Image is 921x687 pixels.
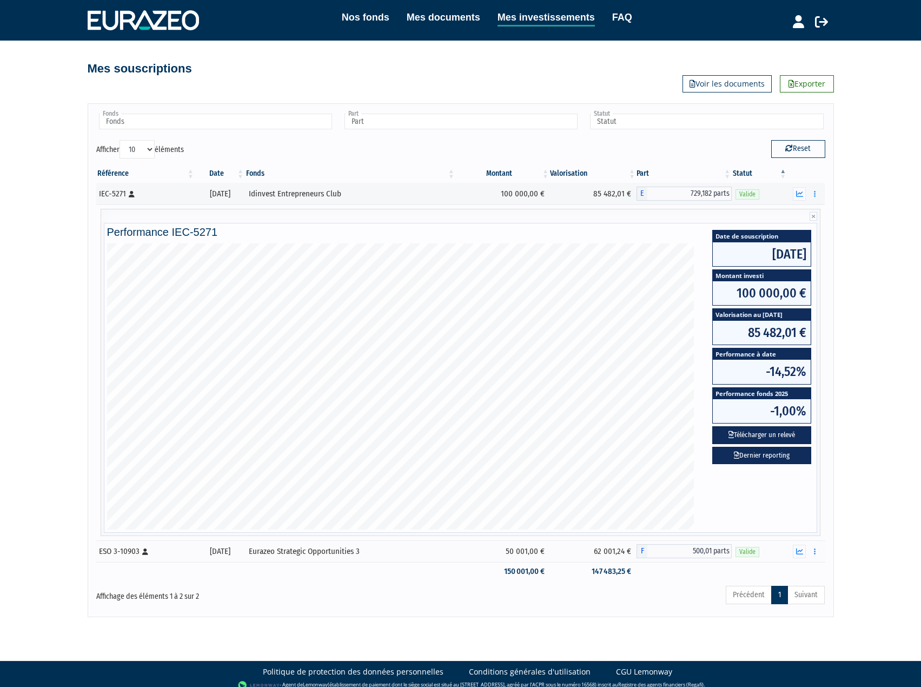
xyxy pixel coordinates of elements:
span: Valorisation au [DATE] [713,309,811,320]
span: 85 482,01 € [713,321,811,345]
a: 1 [771,586,788,604]
select: Afficheréléments [120,140,155,158]
div: ESO 3-10903 [99,546,191,557]
a: Nos fonds [342,10,389,25]
span: [DATE] [713,242,811,266]
th: Statut : activer pour trier la colonne par ordre d&eacute;croissant [732,164,787,183]
span: 100 000,00 € [713,281,811,305]
span: E [637,187,647,201]
div: Eurazeo Strategic Opportunities 3 [249,546,452,557]
i: [Français] Personne physique [129,191,135,197]
th: Référence : activer pour trier la colonne par ordre croissant [96,164,195,183]
div: [DATE] [199,546,241,557]
i: [Français] Personne physique [142,549,148,555]
a: Conditions générales d'utilisation [469,666,591,677]
span: Valide [736,189,759,200]
label: Afficher éléments [96,140,184,158]
span: Performance fonds 2025 [713,388,811,399]
th: Fonds: activer pour trier la colonne par ordre croissant [245,164,456,183]
div: F - Eurazeo Strategic Opportunities 3 [637,544,732,558]
button: Télécharger un relevé [712,426,811,444]
td: 50 001,00 € [456,540,550,562]
th: Part: activer pour trier la colonne par ordre croissant [637,164,732,183]
td: 147 483,25 € [550,562,637,581]
td: 62 001,24 € [550,540,637,562]
a: Mes documents [407,10,480,25]
span: Performance à date [713,348,811,360]
h4: Performance IEC-5271 [107,226,814,238]
a: Voir les documents [683,75,772,93]
th: Montant: activer pour trier la colonne par ordre croissant [456,164,550,183]
a: Exporter [780,75,834,93]
th: Date: activer pour trier la colonne par ordre croissant [195,164,245,183]
span: Valide [736,547,759,557]
a: Précédent [726,586,772,604]
a: Politique de protection des données personnelles [263,666,443,677]
td: 100 000,00 € [456,183,550,204]
span: Date de souscription [713,230,811,242]
span: -14,52% [713,360,811,384]
button: Reset [771,140,825,157]
div: IEC-5271 [99,188,191,200]
span: 500,01 parts [647,544,732,558]
img: 1732889491-logotype_eurazeo_blanc_rvb.png [88,10,199,30]
td: 150 001,00 € [456,562,550,581]
a: Suivant [787,586,825,604]
div: Idinvest Entrepreneurs Club [249,188,452,200]
a: Dernier reporting [712,447,811,465]
td: 85 482,01 € [550,183,637,204]
div: Affichage des éléments 1 à 2 sur 2 [96,585,390,602]
span: Montant investi [713,270,811,281]
span: -1,00% [713,399,811,423]
th: Valorisation: activer pour trier la colonne par ordre croissant [550,164,637,183]
h4: Mes souscriptions [88,62,192,75]
div: [DATE] [199,188,241,200]
a: CGU Lemonway [616,666,672,677]
a: FAQ [612,10,632,25]
div: E - Idinvest Entrepreneurs Club [637,187,732,201]
span: F [637,544,647,558]
span: 729,182 parts [647,187,732,201]
a: Mes investissements [498,10,595,27]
